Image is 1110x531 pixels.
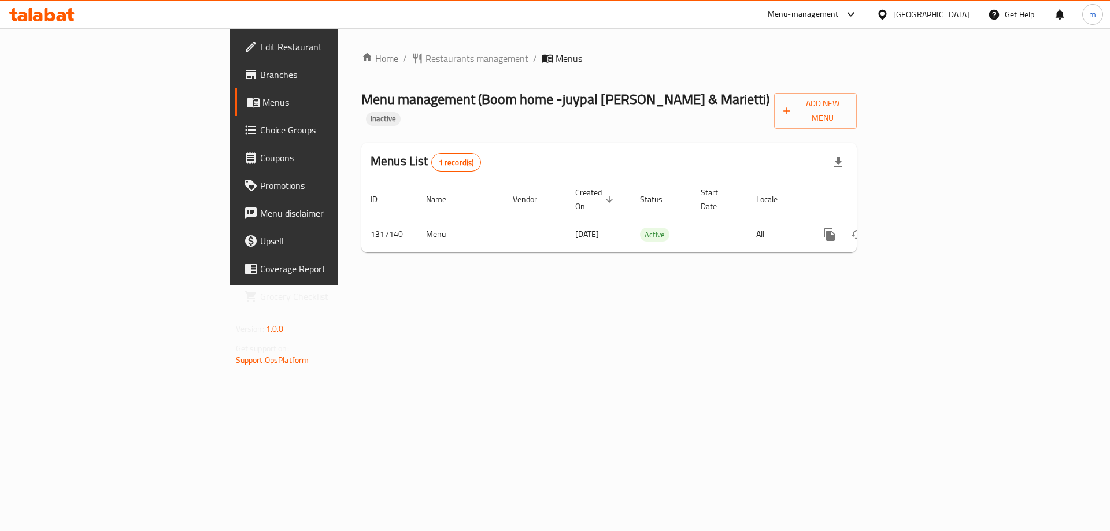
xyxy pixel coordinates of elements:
[235,88,416,116] a: Menus
[235,227,416,255] a: Upsell
[1089,8,1096,21] span: m
[575,185,617,213] span: Created On
[361,86,769,112] span: Menu management ( Boom home -juypal [PERSON_NAME] & Marietti )
[893,8,970,21] div: [GEOGRAPHIC_DATA]
[235,199,416,227] a: Menu disclaimer
[235,283,416,310] a: Grocery Checklist
[361,182,936,252] table: enhanced table
[747,217,806,252] td: All
[371,153,481,172] h2: Menus List
[425,51,528,65] span: Restaurants management
[260,179,406,192] span: Promotions
[824,148,852,176] div: Export file
[262,95,406,109] span: Menus
[260,289,406,303] span: Grocery Checklist
[236,321,264,336] span: Version:
[806,182,936,217] th: Actions
[556,51,582,65] span: Menus
[432,157,481,168] span: 1 record(s)
[260,206,406,220] span: Menu disclaimer
[235,172,416,199] a: Promotions
[774,93,857,129] button: Add New Menu
[513,192,552,206] span: Vendor
[236,341,289,356] span: Get support on:
[431,153,482,172] div: Total records count
[260,151,406,165] span: Coupons
[260,123,406,137] span: Choice Groups
[426,192,461,206] span: Name
[235,33,416,61] a: Edit Restaurant
[260,40,406,54] span: Edit Restaurant
[260,234,406,248] span: Upsell
[417,217,504,252] td: Menu
[640,228,669,242] span: Active
[260,68,406,81] span: Branches
[575,226,599,242] span: [DATE]
[260,262,406,276] span: Coverage Report
[756,192,793,206] span: Locale
[412,51,528,65] a: Restaurants management
[701,185,733,213] span: Start Date
[236,352,309,367] a: Support.OpsPlatform
[361,51,857,65] nav: breadcrumb
[266,321,284,336] span: 1.0.0
[768,8,839,21] div: Menu-management
[235,255,416,283] a: Coverage Report
[640,192,678,206] span: Status
[783,96,848,125] span: Add New Menu
[843,221,871,248] button: Change Status
[235,61,416,88] a: Branches
[371,192,393,206] span: ID
[235,144,416,172] a: Coupons
[533,51,537,65] li: /
[691,217,747,252] td: -
[235,116,416,144] a: Choice Groups
[816,221,843,248] button: more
